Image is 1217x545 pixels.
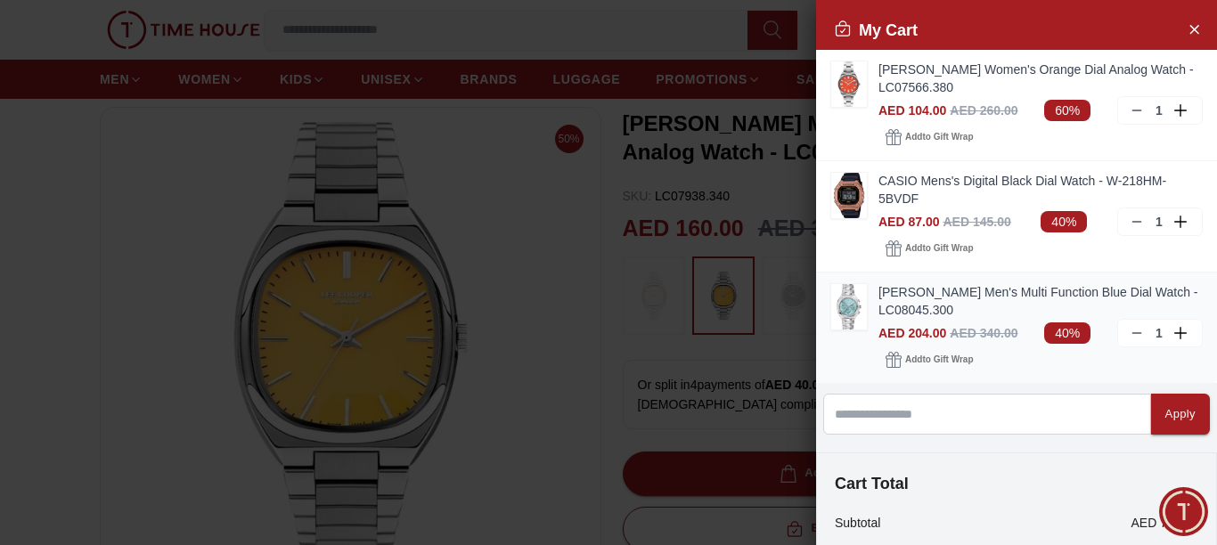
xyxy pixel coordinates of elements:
span: AED 340.00 [950,326,1017,340]
span: AED 260.00 [950,103,1017,118]
span: 40% [1044,322,1090,344]
span: Add to Gift Wrap [905,128,973,146]
a: CASIO Mens's Digital Black Dial Watch - W-218HM-5BVDF [878,172,1203,207]
span: AED 204.00 [878,326,946,340]
span: AED 104.00 [878,103,946,118]
button: Apply [1151,394,1210,435]
div: Apply [1165,404,1196,425]
button: Addto Gift Wrap [878,125,980,150]
h2: My Cart [834,18,918,43]
p: AED 745.00 [1131,514,1199,532]
div: Chat Widget [1159,487,1208,536]
p: Subtotal [835,514,880,532]
a: [PERSON_NAME] Men's Multi Function Blue Dial Watch - LC08045.300 [878,283,1203,319]
span: 60% [1044,100,1090,121]
img: ... [831,173,867,218]
span: 40% [1041,211,1087,232]
button: Addto Gift Wrap [878,347,980,372]
button: Addto Gift Wrap [878,236,980,261]
p: 1 [1152,213,1166,231]
a: [PERSON_NAME] Women's Orange Dial Analog Watch - LC07566.380 [878,61,1203,96]
span: AED 87.00 [878,215,939,229]
h4: Cart Total [835,471,1198,496]
img: ... [831,284,867,329]
img: ... [831,61,867,107]
p: 1 [1152,102,1166,119]
p: 1 [1152,324,1166,342]
span: Add to Gift Wrap [905,240,973,257]
span: Add to Gift Wrap [905,351,973,369]
button: Close Account [1180,14,1208,43]
span: AED 145.00 [943,215,1010,229]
